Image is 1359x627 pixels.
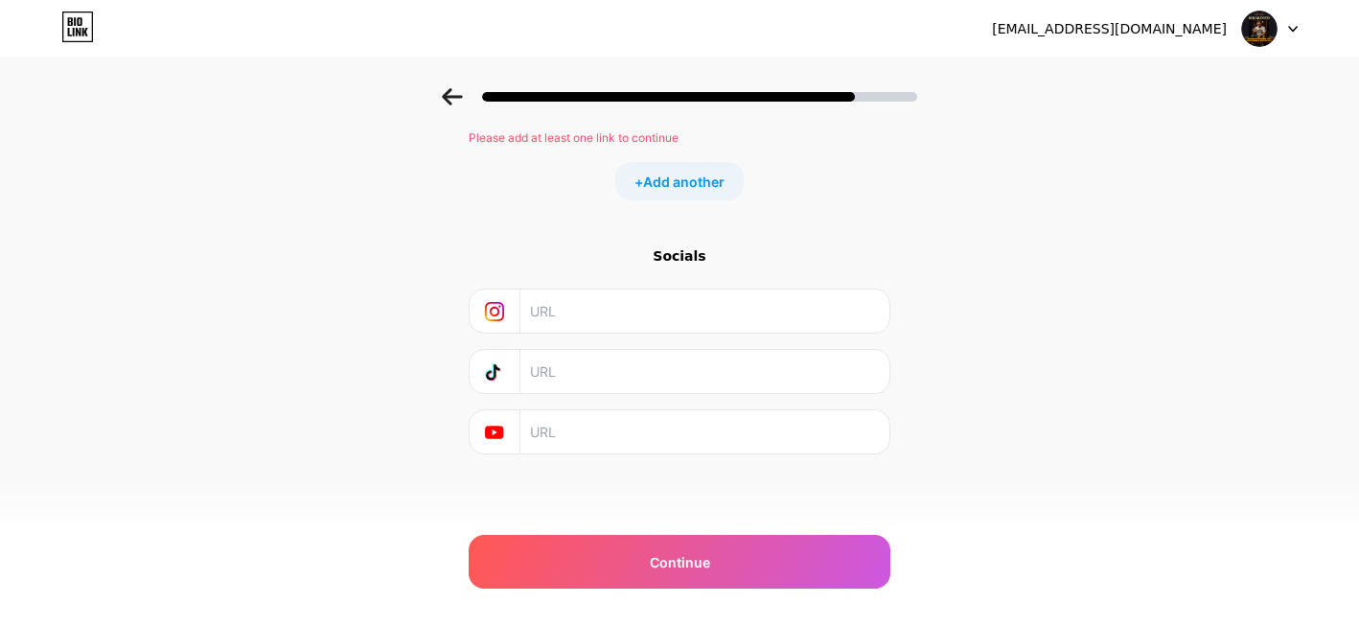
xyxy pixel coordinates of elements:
[530,290,878,333] input: URL
[650,552,710,572] span: Continue
[992,19,1227,39] div: [EMAIL_ADDRESS][DOMAIN_NAME]
[530,410,878,453] input: URL
[1241,11,1278,47] img: Andini Sapitri
[643,172,725,192] span: Add another
[530,350,878,393] input: URL
[615,162,744,200] div: +
[469,129,890,147] div: Please add at least one link to continue
[469,246,890,266] div: Socials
